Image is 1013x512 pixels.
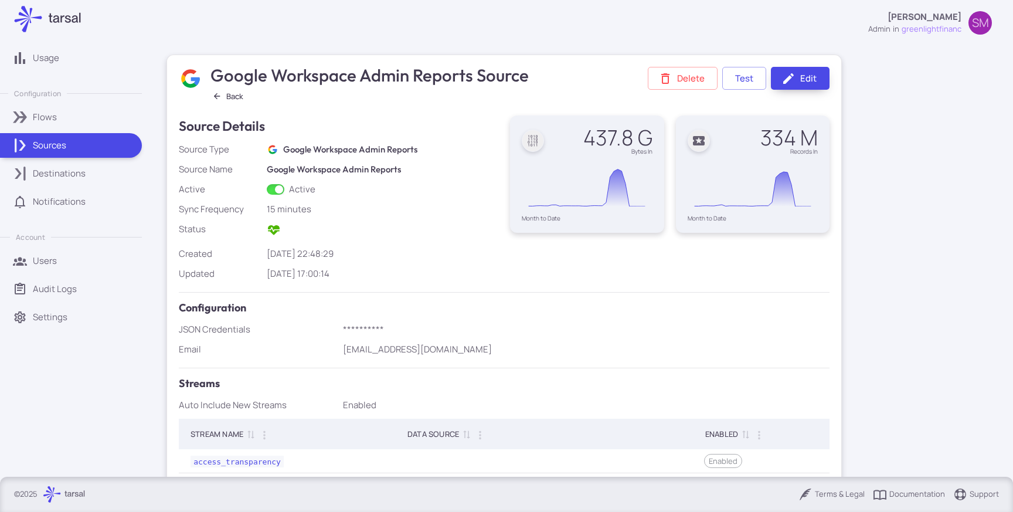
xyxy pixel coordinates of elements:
[179,343,338,356] div: Email
[705,427,738,441] div: enabled
[191,455,284,466] a: access_transparency
[893,23,899,35] span: in
[471,426,489,445] button: Column Actions
[267,267,498,280] div: [DATE] 17:00:14
[179,203,262,216] div: Sync Frequency
[208,89,249,104] button: Back
[33,283,77,296] p: Audit Logs
[688,160,818,215] svg: Interactive chart
[459,429,473,439] span: Sort by Data Source ascending
[210,65,531,86] h3: Google Workspace Admin Reports Source
[688,160,818,215] div: Chart. Highcharts interactive chart.
[522,215,652,221] div: Month to Date
[267,144,278,155] img: Google Workspace Admin Reports
[179,375,830,392] h5: Streams
[750,426,769,445] button: Column Actions
[179,223,262,236] div: Status
[267,163,498,176] h6: Google Workspace Admin Reports
[179,143,262,156] div: Source Type
[14,489,38,500] p: © 2025
[522,160,652,215] svg: Interactive chart
[16,232,45,242] p: Account
[522,160,652,215] div: Chart. Highcharts interactive chart.
[179,323,338,336] div: JSON Credentials
[289,183,315,196] span: Active
[179,163,262,176] div: Source Name
[33,139,66,152] p: Sources
[648,67,718,90] button: Delete
[33,52,59,65] p: Usage
[771,67,830,90] a: Edit
[738,429,752,439] span: Sort by enabled descending
[953,487,999,501] a: Support
[343,343,830,356] p: [EMAIL_ADDRESS][DOMAIN_NAME]
[888,11,961,23] p: [PERSON_NAME]
[179,300,830,316] h5: Configuration
[283,143,417,156] h6: Google Workspace Admin Reports
[722,67,766,90] button: Test
[191,427,243,441] div: Stream Name
[33,195,86,208] p: Notifications
[14,89,61,99] p: Configuration
[243,429,257,439] span: Sort by Stream Name ascending
[191,456,284,467] code: access_transparency
[861,6,999,40] button: [PERSON_NAME]adminingreenlightfinancSM
[179,183,262,196] div: Active
[33,111,57,124] p: Flows
[798,487,865,501] a: Terms & Legal
[583,127,652,148] div: 437.8 G
[179,67,202,90] img: Google Workspace Admin Reports
[760,127,818,148] div: 334 M
[407,427,459,441] div: Data Source
[255,426,274,445] button: Column Actions
[267,228,281,240] span: Active
[343,399,830,412] div: Enabled
[179,247,262,260] div: Created
[868,23,890,35] div: admin
[179,116,265,137] h4: Source Details
[873,487,945,501] a: Documentation
[33,255,57,267] p: Users
[267,247,498,260] div: [DATE] 22:48:29
[705,455,742,467] span: Enabled
[179,399,338,412] div: Auto Include New Streams
[33,167,86,180] p: Destinations
[33,311,67,324] p: Settings
[179,267,262,280] div: Updated
[688,215,818,221] div: Month to Date
[902,23,961,35] span: greenlightfinanc
[972,17,989,29] span: SM
[267,203,498,216] div: 15 minutes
